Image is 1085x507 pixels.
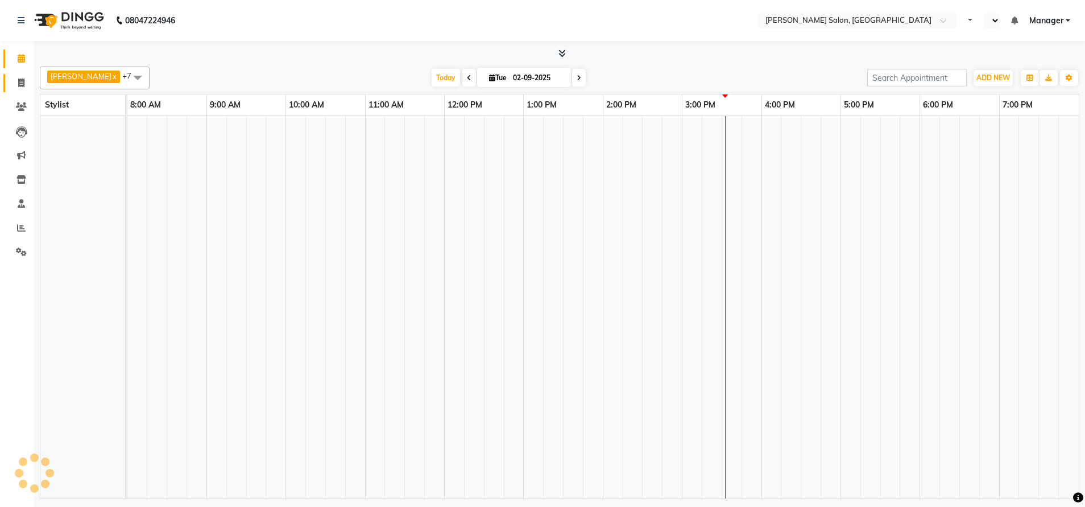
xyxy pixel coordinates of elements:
a: 6:00 PM [920,97,956,113]
span: +7 [122,71,140,80]
span: [PERSON_NAME] [51,72,111,81]
span: Manager [1029,15,1063,27]
a: 2:00 PM [603,97,639,113]
span: Tue [486,73,510,82]
a: 3:00 PM [682,97,718,113]
a: 8:00 AM [127,97,164,113]
span: Stylist [45,100,69,110]
a: 9:00 AM [207,97,243,113]
a: 12:00 PM [445,97,485,113]
button: ADD NEW [974,70,1013,86]
a: 11:00 AM [366,97,407,113]
a: x [111,72,117,81]
a: 5:00 PM [841,97,877,113]
a: 7:00 PM [1000,97,1036,113]
input: 2025-09-02 [510,69,566,86]
img: logo [29,5,107,36]
a: 1:00 PM [524,97,560,113]
span: ADD NEW [976,73,1010,82]
span: Today [432,69,460,86]
b: 08047224946 [125,5,175,36]
input: Search Appointment [867,69,967,86]
a: 4:00 PM [762,97,798,113]
a: 10:00 AM [286,97,327,113]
